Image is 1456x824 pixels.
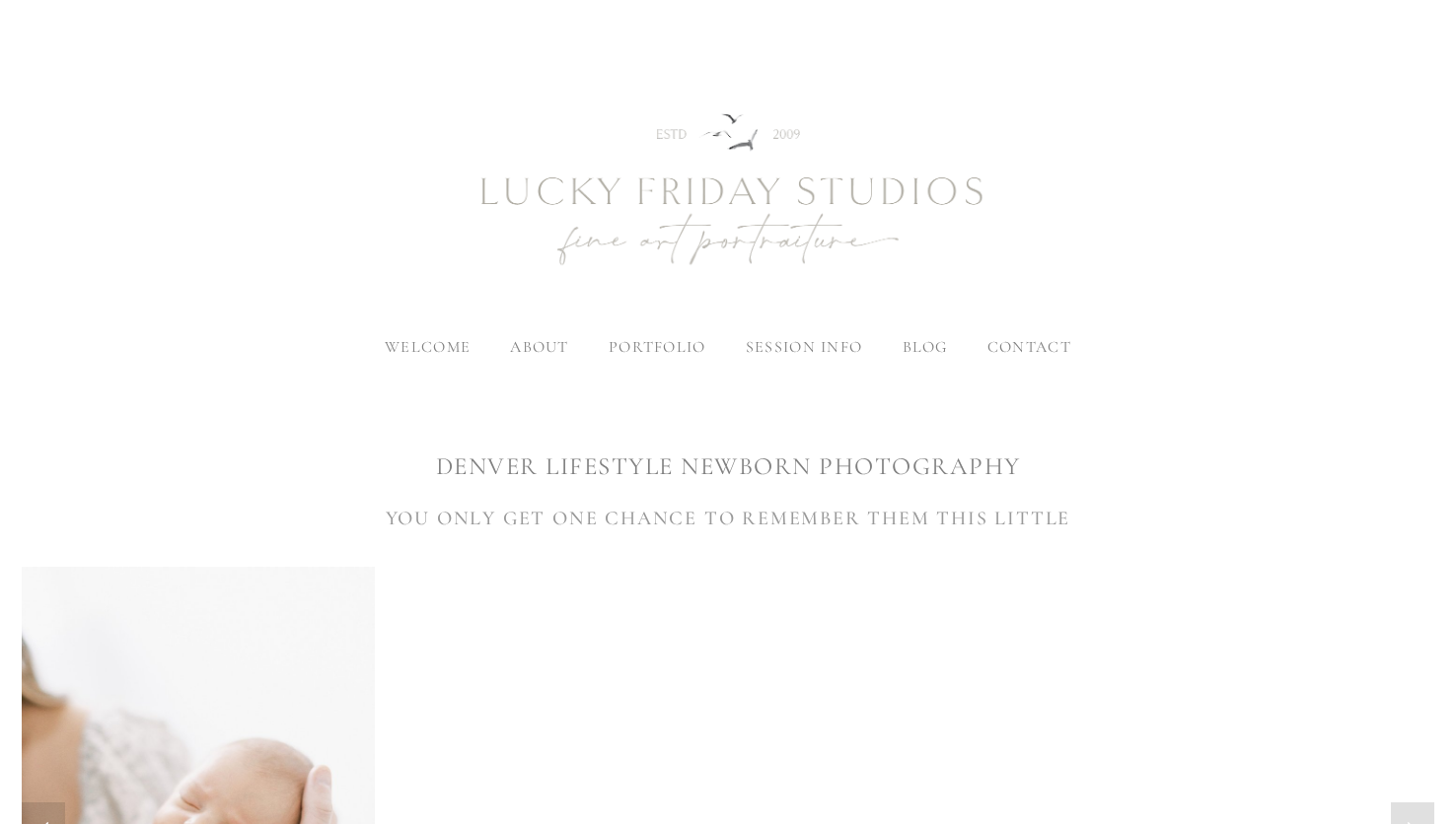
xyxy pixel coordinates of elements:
[22,504,1434,533] h3: YOU ONLY GET ONE CHANCE TO REMEMBER THEM THIS LITTLE
[22,449,1434,484] h1: DENVER LIFESTYLE NEWBORN PHOTOGRAPHY
[385,337,471,357] a: welcome
[510,337,568,357] label: about
[903,337,948,357] a: blog
[373,43,1083,339] img: Newborn Photography Denver | Lucky Friday Studios
[609,337,706,357] label: portfolio
[746,337,862,357] label: session info
[987,337,1071,357] a: contact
